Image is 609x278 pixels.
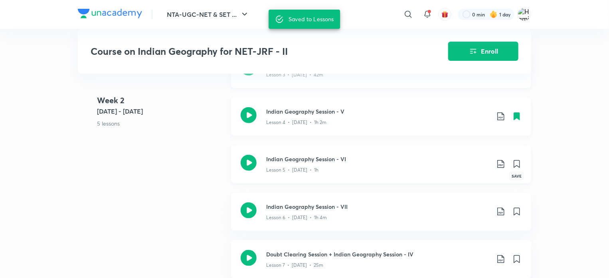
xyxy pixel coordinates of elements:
p: Lesson 7 • [DATE] • 25m [266,262,323,269]
p: Lesson 5 • [DATE] • 1h [266,166,318,174]
h5: [DATE] - [DATE] [97,106,225,116]
img: Company Logo [78,9,142,18]
div: Saved to Lessons [289,12,334,26]
button: NTA-UGC-NET & SET ... [162,6,254,22]
h3: Course on Indian Geography for NET-JRF - II [91,46,403,57]
p: Lesson 6 • [DATE] • 1h 4m [266,214,327,221]
h3: Indian Geography Session - VI [266,155,490,163]
img: avatar [441,11,449,18]
p: Lesson 4 • [DATE] • 1h 2m [266,119,326,126]
h3: Indian Geography Session - V [266,107,490,116]
span: Save [510,172,524,180]
a: Indian Geography Session - VLesson 4 • [DATE] • 1h 2m [231,98,531,145]
p: Lesson 3 • [DATE] • 42m [266,71,323,78]
a: Indian Geography Session - VIILesson 6 • [DATE] • 1h 4m [231,193,531,240]
a: Company Logo [78,9,142,20]
a: Indian Geography Session - VILesson 5 • [DATE] • 1hSave [231,145,531,193]
h4: Week 2 [97,94,225,106]
p: 5 lessons [97,119,225,127]
button: Enroll [448,42,518,61]
h3: Indian Geography Session - VII [266,202,490,211]
h3: Doubt Clearing Session + Indian Geography Session - IV [266,250,490,258]
img: Hami yonsu [518,8,531,21]
img: streak [490,10,498,18]
button: avatar [439,8,451,21]
a: Indian Geography Session - IIILesson 3 • [DATE] • 42m [231,50,531,98]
